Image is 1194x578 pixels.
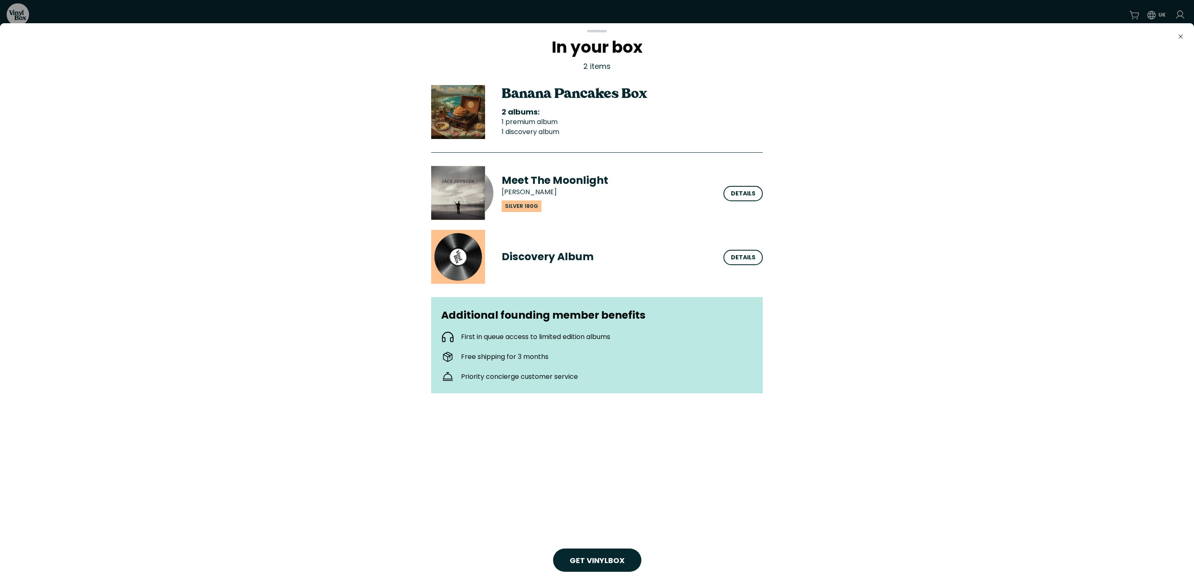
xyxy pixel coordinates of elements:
[502,127,763,137] li: 1 discovery album
[502,200,541,212] p: Silver 180g
[502,187,557,197] p: [PERSON_NAME]
[461,372,578,382] p: Priority concierge customer service
[502,174,713,187] h3: Meet The Moonlight
[731,189,755,198] div: Details
[502,117,763,127] li: 1 premium album
[431,39,763,56] h2: In your box
[731,253,755,261] div: Details
[461,352,548,362] p: Free shipping for 3 months
[502,107,763,117] h3: 2 albums:
[431,166,763,220] button: Meet The Moonlight (Silver 180g) artworkMeet The Moonlight [PERSON_NAME]Silver 180g Details
[502,87,763,102] h2: Banana Pancakes Box
[431,61,763,72] p: 2 items
[431,230,763,284] button: Discovery Album artworkDiscovery Album Details
[441,307,753,324] h3: Additional founding member benefits
[570,555,625,566] a: Get VinylBox
[502,250,713,263] h3: Discovery Album
[461,332,610,342] p: First in queue access to limited edition albums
